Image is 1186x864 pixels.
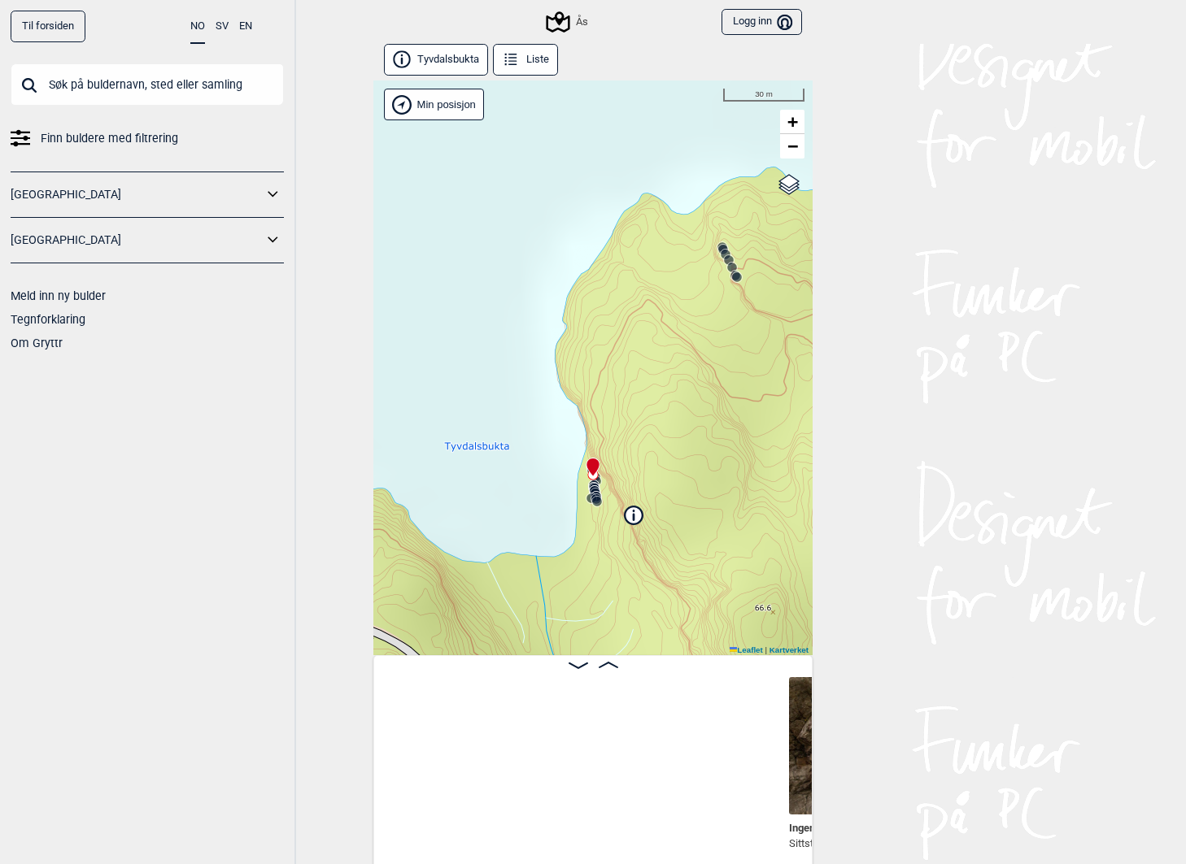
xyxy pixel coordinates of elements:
[216,11,229,42] button: SV
[239,11,252,42] button: EN
[11,336,63,350] a: Om Gryttr
[765,645,767,654] span: |
[722,9,802,36] button: Logg inn
[41,127,178,150] span: Finn buldere med filtrering
[723,89,804,102] div: 30 m
[770,645,809,654] a: Kartverket
[11,63,284,106] input: Søk på buldernavn, sted eller samling
[780,134,804,158] a: Zoom out
[780,110,804,134] a: Zoom in
[11,289,106,302] a: Meld inn ny bulder
[493,44,558,76] button: Liste
[11,127,284,150] a: Finn buldere med filtrering
[730,645,763,654] a: Leaflet
[789,836,897,852] p: Sittstart.
[190,11,205,44] button: NO
[548,12,588,32] div: Ås
[774,167,804,202] a: Layers
[384,44,488,76] button: Tyvdalsbukta
[789,818,897,834] span: Ingen middag i dag , 7A+
[384,89,484,120] div: Vis min posisjon
[11,313,85,326] a: Tegnforklaring
[11,11,85,42] a: Til forsiden
[789,677,927,814] img: Ingen middag i dag 201003
[11,183,263,206] a: [GEOGRAPHIC_DATA]
[787,136,798,156] span: −
[787,111,798,132] span: +
[11,228,263,252] a: [GEOGRAPHIC_DATA]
